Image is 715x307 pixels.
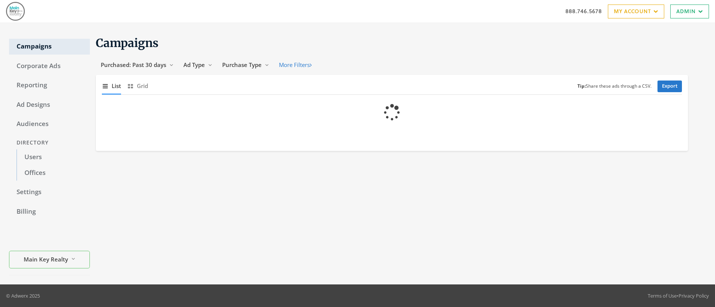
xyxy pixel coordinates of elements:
a: Terms of Use [648,292,677,299]
p: © Adwerx 2025 [6,292,40,299]
span: Ad Type [183,61,205,68]
div: • [648,292,709,299]
a: Reporting [9,78,90,93]
span: Purchased: Past 30 days [101,61,166,68]
button: List [102,78,121,94]
a: Settings [9,184,90,200]
div: Directory [9,136,90,150]
button: Purchase Type [217,58,274,72]
a: Billing [9,204,90,220]
a: Offices [17,165,90,181]
a: Users [17,149,90,165]
a: My Account [608,5,664,18]
button: Main Key Realty [9,251,90,269]
button: Purchased: Past 30 days [96,58,179,72]
a: 888.746.5678 [565,7,602,15]
span: Purchase Type [222,61,262,68]
a: Export [657,81,682,92]
button: Ad Type [179,58,217,72]
a: Privacy Policy [679,292,709,299]
span: List [112,82,121,90]
a: Admin [670,5,709,18]
small: Share these ads through a CSV. [577,83,651,90]
button: More Filters [274,58,317,72]
a: Campaigns [9,39,90,55]
img: Adwerx [6,2,25,21]
a: Ad Designs [9,97,90,113]
a: Audiences [9,116,90,132]
a: Corporate Ads [9,58,90,74]
span: Main Key Realty [24,255,68,263]
span: Campaigns [96,36,159,50]
span: Grid [137,82,148,90]
button: Grid [127,78,148,94]
b: Tip: [577,83,586,89]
